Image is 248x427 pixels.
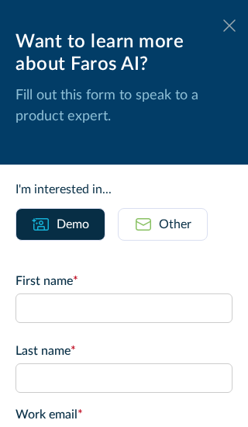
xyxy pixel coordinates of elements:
label: Work email [15,405,232,424]
p: Fill out this form to speak to a product expert. [15,85,232,127]
label: First name [15,272,232,290]
label: Last name [15,342,232,360]
div: Other [159,215,191,234]
div: Want to learn more about Faros AI? [15,31,232,76]
div: Demo [57,215,89,234]
div: I'm interested in... [15,180,232,199]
